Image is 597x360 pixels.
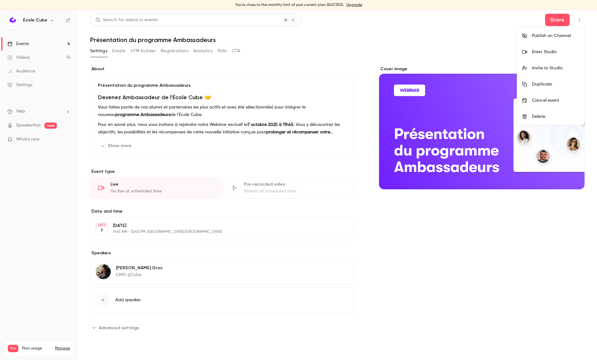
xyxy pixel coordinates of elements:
[532,49,579,55] div: Enter Studio
[532,33,579,39] div: Publish on Channel
[532,81,579,87] div: Duplicate
[532,113,579,120] div: Delete
[532,97,579,104] div: Cancel event
[532,65,579,71] div: Invite to Studio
